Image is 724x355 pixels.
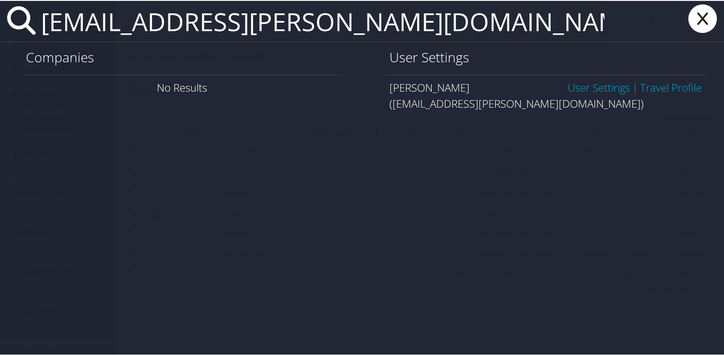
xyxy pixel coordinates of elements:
[26,47,338,66] h1: Companies
[640,79,702,94] a: View OBT Profile
[630,79,640,94] span: |
[390,79,470,94] span: [PERSON_NAME]
[390,47,702,66] h1: User Settings
[21,74,343,99] div: No Results
[390,95,702,111] div: ([EMAIL_ADDRESS][PERSON_NAME][DOMAIN_NAME])
[568,79,630,94] a: User Settings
